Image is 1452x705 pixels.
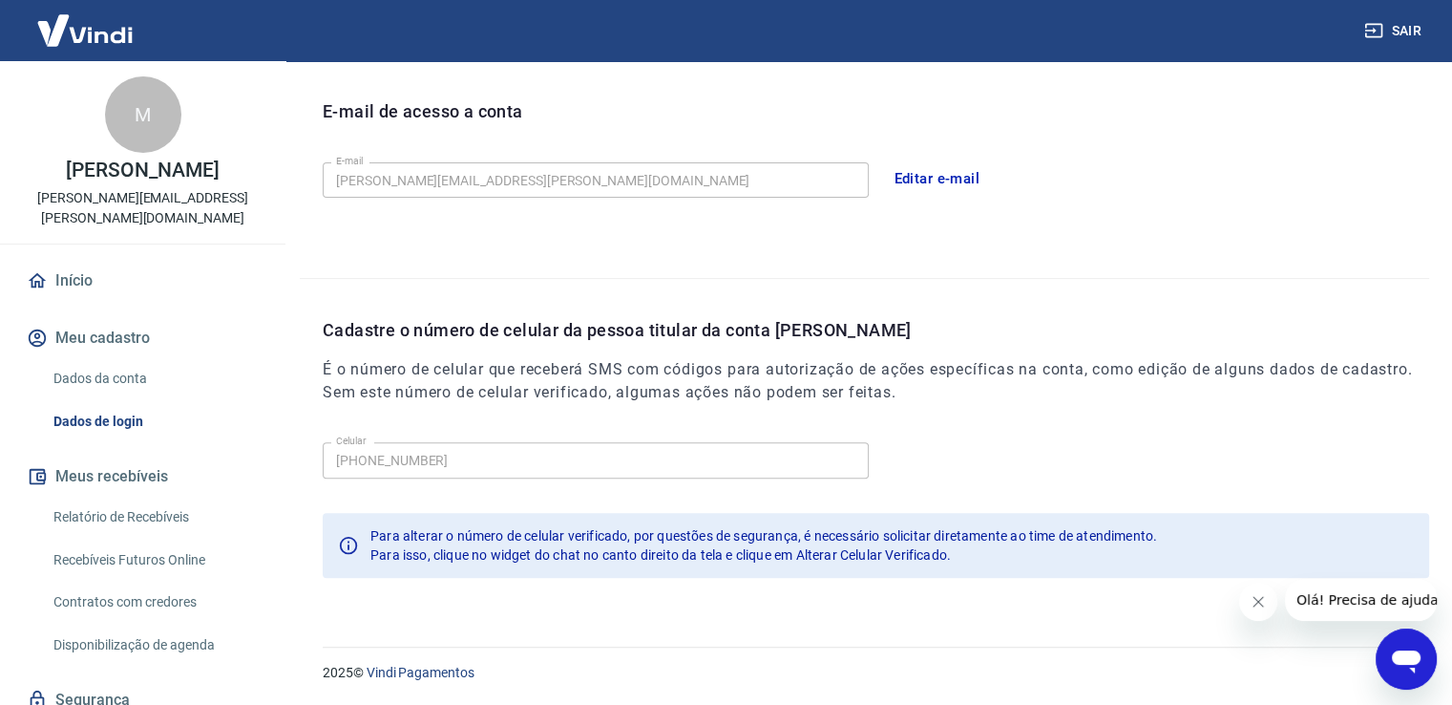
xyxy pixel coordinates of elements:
span: Para isso, clique no widget do chat no canto direito da tela e clique em Alterar Celular Verificado. [370,547,951,563]
span: Para alterar o número de celular verificado, por questões de segurança, é necessário solicitar di... [370,528,1157,544]
span: Olá! Precisa de ajuda? [11,13,160,29]
iframe: Mensagem da empresa [1285,579,1437,621]
p: 2025 © [323,663,1406,683]
a: Início [23,260,263,302]
img: Vindi [23,1,147,59]
button: Sair [1360,13,1429,49]
h6: É o número de celular que receberá SMS com códigos para autorização de ações específicas na conta... [323,358,1429,404]
a: Recebíveis Futuros Online [46,541,263,580]
a: Dados de login [46,402,263,441]
label: E-mail [336,154,363,168]
p: [PERSON_NAME][EMAIL_ADDRESS][PERSON_NAME][DOMAIN_NAME] [15,188,270,228]
p: Cadastre o número de celular da pessoa titular da conta [PERSON_NAME] [323,317,1429,343]
button: Meu cadastro [23,317,263,359]
a: Contratos com credores [46,583,263,622]
label: Celular [336,434,367,448]
iframe: Botão para abrir a janela de mensagens [1376,629,1437,690]
a: Dados da conta [46,359,263,398]
iframe: Fechar mensagem [1239,583,1277,621]
button: Meus recebíveis [23,456,263,498]
a: Vindi Pagamentos [367,665,474,680]
div: M [105,76,181,153]
p: [PERSON_NAME] [66,160,219,181]
button: Editar e-mail [884,159,991,199]
a: Disponibilização de agenda [46,626,263,665]
p: E-mail de acesso a conta [323,98,523,124]
a: Relatório de Recebíveis [46,498,263,537]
